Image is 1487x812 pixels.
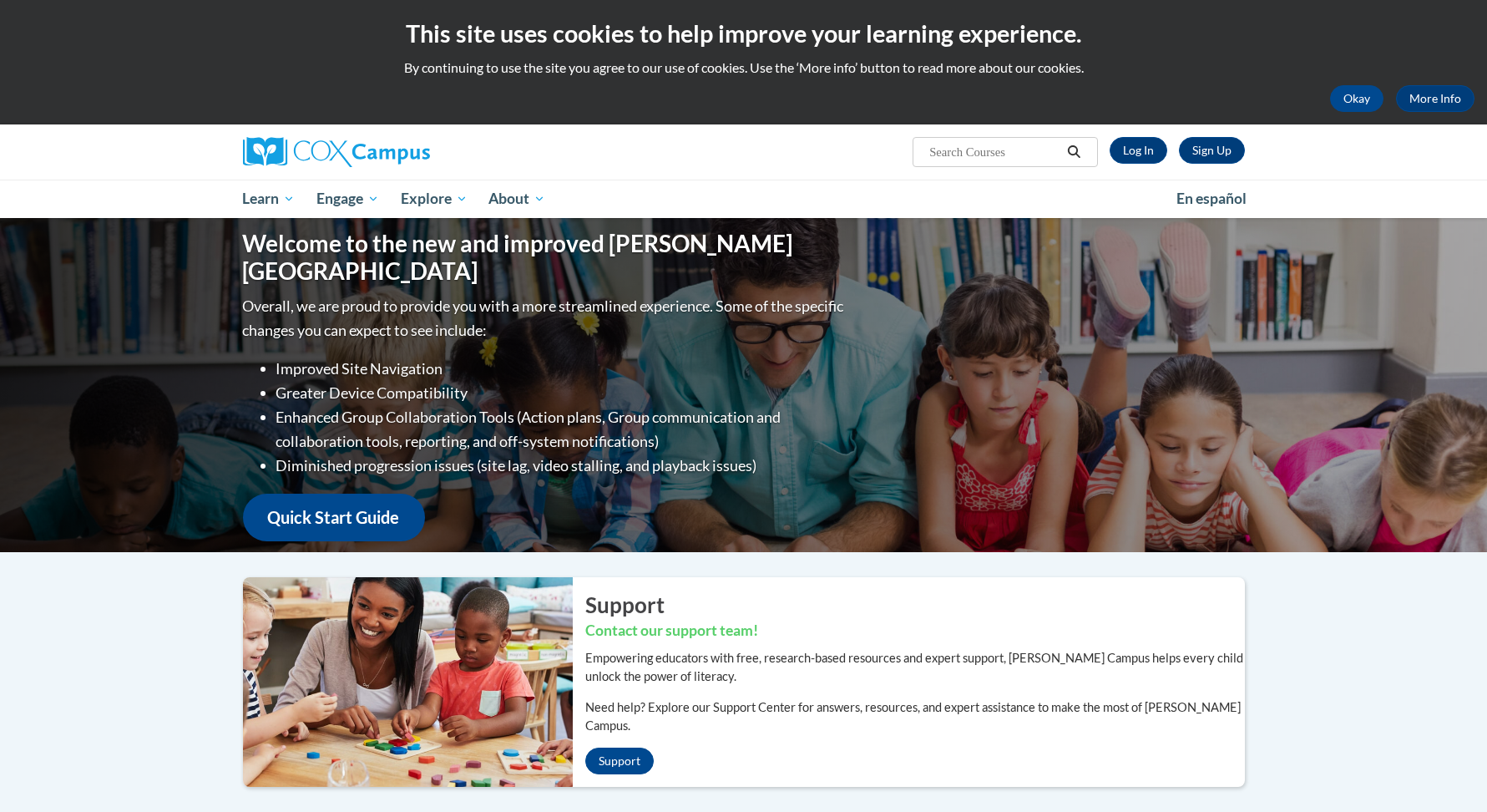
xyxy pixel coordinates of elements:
a: Quick Start Guide [243,494,425,541]
span: En español [1176,190,1247,207]
li: Diminished progression issues (site lag, video stalling, and playback issues) [276,454,848,478]
a: More Info [1396,85,1474,112]
a: Explore [390,180,478,218]
p: By continuing to use the site you agree to our use of cookies. Use the ‘More info’ button to read... [13,58,1474,77]
span: About [488,189,545,209]
span: Explore [401,189,468,209]
span: Learn [242,189,295,209]
li: Greater Device Compatibility [276,381,848,405]
a: Support [585,748,654,774]
p: Empowering educators with free, research-based resources and expert support, [PERSON_NAME] Campus... [585,649,1245,686]
button: Okay [1330,85,1383,112]
a: En español [1166,181,1257,216]
a: About [478,180,556,218]
h2: Support [585,590,1245,620]
li: Improved Site Navigation [276,357,848,381]
h3: Contact our support team! [585,621,1245,642]
div: Main menu [218,180,1270,218]
p: Overall, we are proud to provide you with a more streamlined experience. Some of the specific cha... [243,294,848,343]
li: Enhanced Group Collaboration Tools (Action plans, Group communication and collaboration tools, re... [276,405,848,454]
p: Need help? Explore our Support Center for answers, resources, and expert assistance to make the m... [585,698,1245,735]
a: Learn [232,180,306,218]
a: Log In [1110,137,1167,164]
h1: Welcome to the new and improved [PERSON_NAME][GEOGRAPHIC_DATA] [243,230,848,286]
button: Search [1061,142,1086,162]
a: Register [1179,137,1245,164]
a: Cox Campus [243,137,560,167]
img: ... [230,577,573,786]
h2: This site uses cookies to help improve your learning experience. [13,17,1474,50]
a: Engage [306,180,390,218]
img: Cox Campus [243,137,430,167]
span: Engage [316,189,379,209]
input: Search Courses [928,142,1061,162]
